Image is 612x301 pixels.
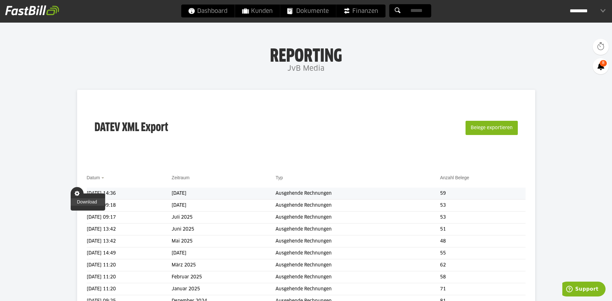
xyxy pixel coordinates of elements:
button: Belege exportieren [466,121,518,135]
td: Juli 2025 [172,212,276,223]
td: Ausgehende Rechnungen [276,188,440,200]
td: [DATE] 09:17 [87,212,172,223]
a: 8 [593,58,609,74]
td: [DATE] 14:36 [87,188,172,200]
td: Ausgehende Rechnungen [276,271,440,283]
td: 53 [440,212,525,223]
td: [DATE] 11:20 [87,271,172,283]
td: Mai 2025 [172,235,276,247]
td: Ausgehende Rechnungen [276,259,440,271]
td: Ausgehende Rechnungen [276,247,440,259]
td: 59 [440,188,525,200]
td: 71 [440,283,525,295]
a: Datum [87,175,100,180]
td: Juni 2025 [172,223,276,235]
td: [DATE] 09:18 [87,200,172,212]
span: Finanzen [343,5,378,17]
a: Dokumente [280,5,336,17]
td: Januar 2025 [172,283,276,295]
iframe: Öffnet ein Widget, in dem Sie weitere Informationen finden [562,282,606,298]
td: 48 [440,235,525,247]
a: Download [71,198,105,206]
td: [DATE] 14:49 [87,247,172,259]
h1: Reporting [65,46,547,62]
td: Ausgehende Rechnungen [276,200,440,212]
span: 8 [600,60,607,67]
span: Dashboard [188,5,227,17]
td: [DATE] [172,247,276,259]
td: [DATE] [172,200,276,212]
a: Kunden [235,5,280,17]
td: [DATE] 13:42 [87,235,172,247]
td: 62 [440,259,525,271]
td: Ausgehende Rechnungen [276,223,440,235]
img: fastbill_logo_white.png [5,5,59,16]
td: [DATE] 11:20 [87,283,172,295]
td: März 2025 [172,259,276,271]
td: 55 [440,247,525,259]
td: Ausgehende Rechnungen [276,212,440,223]
a: Typ [276,175,283,180]
td: Februar 2025 [172,271,276,283]
td: [DATE] 13:42 [87,223,172,235]
td: 53 [440,200,525,212]
span: Dokumente [287,5,329,17]
td: 58 [440,271,525,283]
td: 51 [440,223,525,235]
td: [DATE] [172,188,276,200]
td: Ausgehende Rechnungen [276,235,440,247]
td: [DATE] 11:20 [87,259,172,271]
a: Finanzen [336,5,385,17]
a: Dashboard [181,5,235,17]
img: sort_desc.gif [101,177,105,179]
a: Anzahl Belege [440,175,469,180]
a: Zeitraum [172,175,189,180]
h3: DATEV XML Export [95,107,168,149]
span: Kunden [242,5,273,17]
td: Ausgehende Rechnungen [276,283,440,295]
